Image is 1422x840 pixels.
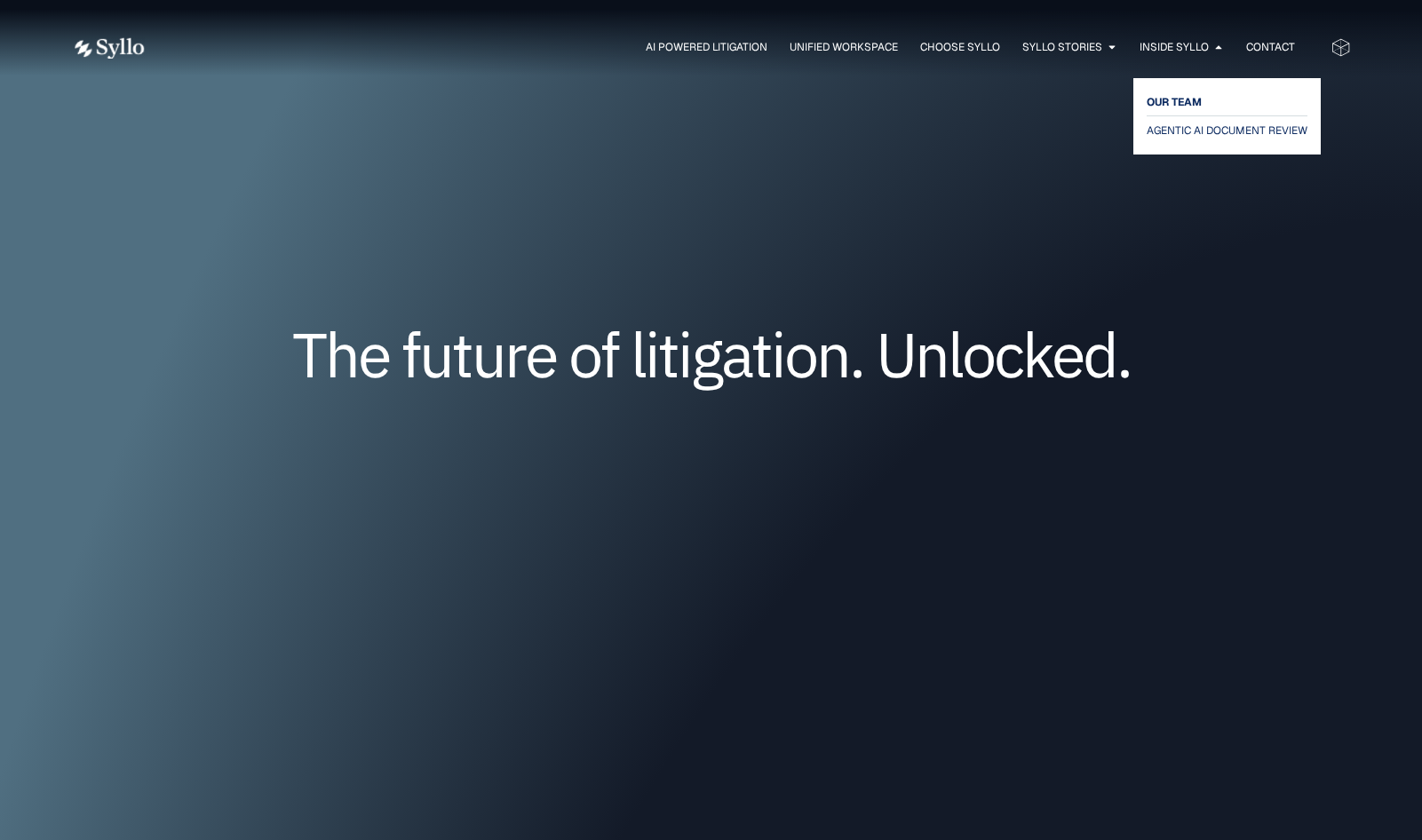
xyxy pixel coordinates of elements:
a: Inside Syllo [1140,39,1209,55]
h1: The future of litigation. Unlocked. [179,325,1244,384]
img: white logo [72,37,145,59]
a: AI Powered Litigation [646,39,767,55]
span: OUR TEAM [1147,91,1202,113]
a: OUR TEAM [1147,91,1307,113]
a: Contact [1246,39,1295,55]
nav: Menu [180,39,1295,56]
a: Unified Workspace [790,39,898,55]
a: AGENTIC AI DOCUMENT REVIEW [1147,120,1307,141]
a: Syllo Stories [1022,39,1102,55]
a: Choose Syllo [920,39,1000,55]
div: Menu Toggle [180,39,1295,56]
